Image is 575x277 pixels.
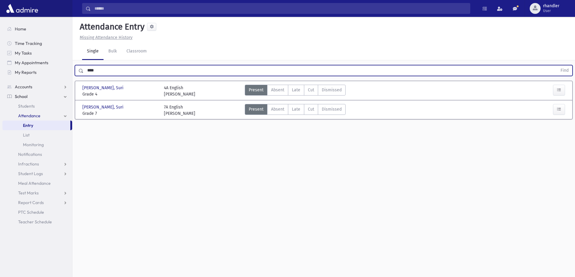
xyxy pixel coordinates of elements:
input: Search [91,3,470,14]
a: Time Tracking [2,39,72,48]
span: Grade 7 [82,110,158,117]
span: Accounts [15,84,32,90]
a: Entry [2,121,70,130]
span: Cut [308,106,314,112]
span: My Tasks [15,50,32,56]
span: rhandler [543,4,559,8]
button: Find [557,65,572,76]
a: Monitoring [2,140,72,150]
a: PTC Schedule [2,207,72,217]
span: Cut [308,87,314,93]
a: My Appointments [2,58,72,68]
a: My Reports [2,68,72,77]
span: School [15,94,27,99]
span: My Appointments [15,60,48,65]
a: Bulk [104,43,122,60]
div: 4A English [PERSON_NAME] [164,85,195,97]
a: Classroom [122,43,152,60]
span: [PERSON_NAME], Suri [82,85,125,91]
a: My Tasks [2,48,72,58]
div: AttTypes [245,104,346,117]
span: Dismissed [322,87,342,93]
a: Notifications [2,150,72,159]
span: Infractions [18,161,39,167]
span: Present [249,106,264,112]
span: Late [292,87,300,93]
span: Student Logs [18,171,43,176]
a: Infractions [2,159,72,169]
a: Student Logs [2,169,72,178]
span: Entry [23,123,33,128]
a: Students [2,101,72,111]
a: Single [82,43,104,60]
span: Students [18,103,35,109]
a: Meal Attendance [2,178,72,188]
a: Home [2,24,72,34]
span: Dismissed [322,106,342,112]
a: Accounts [2,82,72,92]
a: Report Cards [2,198,72,207]
div: 7A English [PERSON_NAME] [164,104,195,117]
span: Absent [271,87,284,93]
span: Present [249,87,264,93]
a: Missing Attendance History [77,35,133,40]
span: My Reports [15,70,37,75]
span: Notifications [18,152,42,157]
span: Monitoring [23,142,44,147]
div: AttTypes [245,85,346,97]
span: Late [292,106,300,112]
span: List [23,132,30,138]
span: Attendance [18,113,40,118]
a: School [2,92,72,101]
span: Test Marks [18,190,39,196]
span: PTC Schedule [18,209,44,215]
img: AdmirePro [5,2,40,14]
span: Report Cards [18,200,44,205]
span: Home [15,26,26,32]
span: User [543,8,559,13]
a: List [2,130,72,140]
span: [PERSON_NAME], Suri [82,104,125,110]
span: Teacher Schedule [18,219,52,225]
h5: Attendance Entry [77,22,145,32]
a: Teacher Schedule [2,217,72,227]
span: Grade 4 [82,91,158,97]
a: Test Marks [2,188,72,198]
span: Time Tracking [15,41,42,46]
span: Meal Attendance [18,181,51,186]
span: Absent [271,106,284,112]
a: Attendance [2,111,72,121]
u: Missing Attendance History [80,35,133,40]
